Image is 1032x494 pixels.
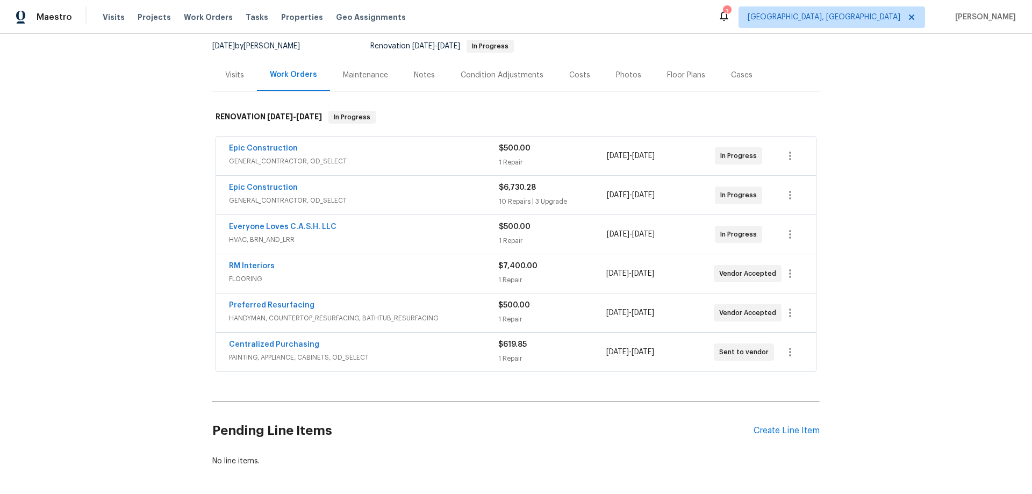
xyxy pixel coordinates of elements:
span: [DATE] [607,231,629,238]
a: Centralized Purchasing [229,341,319,348]
div: 10 Repairs | 3 Upgrade [499,196,607,207]
div: 1 Repair [498,353,606,364]
span: [DATE] [607,152,629,160]
span: [DATE] [606,270,629,277]
span: [DATE] [632,309,654,317]
a: RM Interiors [229,262,275,270]
span: Tasks [246,13,268,21]
span: - [606,268,654,279]
div: No line items. [212,456,820,467]
span: In Progress [720,151,761,161]
span: HVAC, BRN_AND_LRR [229,234,499,245]
span: HANDYMAN, COUNTERTOP_RESURFACING, BATHTUB_RESURFACING [229,313,498,324]
div: 1 Repair [498,314,606,325]
span: - [607,229,655,240]
span: [DATE] [412,42,435,50]
span: [DATE] [632,191,655,199]
a: Epic Construction [229,145,298,152]
span: $500.00 [499,145,531,152]
a: Epic Construction [229,184,298,191]
span: [DATE] [267,113,293,120]
span: - [607,151,655,161]
span: $7,400.00 [498,262,537,270]
div: 1 Repair [499,235,607,246]
span: Projects [138,12,171,23]
span: [DATE] [606,348,629,356]
span: - [267,113,322,120]
div: Visits [225,70,244,81]
span: FLOORING [229,274,498,284]
div: Floor Plans [667,70,705,81]
span: [DATE] [632,231,655,238]
span: $500.00 [498,302,530,309]
span: In Progress [720,229,761,240]
div: Maintenance [343,70,388,81]
div: Condition Adjustments [461,70,543,81]
span: Visits [103,12,125,23]
span: In Progress [468,43,513,49]
span: $6,730.28 [499,184,536,191]
div: Costs [569,70,590,81]
div: Work Orders [270,69,317,80]
div: 3 [723,6,730,17]
span: - [606,307,654,318]
h6: RENOVATION [216,111,322,124]
span: [DATE] [632,270,654,277]
span: Vendor Accepted [719,307,780,318]
span: [DATE] [296,113,322,120]
span: [DATE] [438,42,460,50]
div: RENOVATION [DATE]-[DATE]In Progress [212,100,820,134]
span: Vendor Accepted [719,268,780,279]
h2: Pending Line Items [212,406,754,456]
span: [DATE] [607,191,629,199]
a: Everyone Loves C.A.S.H. LLC [229,223,336,231]
span: [GEOGRAPHIC_DATA], [GEOGRAPHIC_DATA] [748,12,900,23]
div: by [PERSON_NAME] [212,40,313,53]
span: GENERAL_CONTRACTOR, OD_SELECT [229,195,499,206]
span: - [607,190,655,201]
span: [DATE] [606,309,629,317]
span: [DATE] [632,152,655,160]
span: Properties [281,12,323,23]
span: Work Orders [184,12,233,23]
div: 1 Repair [499,157,607,168]
span: Maestro [37,12,72,23]
div: Create Line Item [754,426,820,436]
span: $619.85 [498,341,527,348]
a: Preferred Resurfacing [229,302,314,309]
div: Photos [616,70,641,81]
span: Sent to vendor [719,347,773,357]
span: GENERAL_CONTRACTOR, OD_SELECT [229,156,499,167]
span: [DATE] [632,348,654,356]
span: - [412,42,460,50]
span: In Progress [329,112,375,123]
span: PAINTING, APPLIANCE, CABINETS, OD_SELECT [229,352,498,363]
div: Notes [414,70,435,81]
span: In Progress [720,190,761,201]
span: [DATE] [212,42,235,50]
span: [PERSON_NAME] [951,12,1016,23]
span: $500.00 [499,223,531,231]
span: - [606,347,654,357]
span: Geo Assignments [336,12,406,23]
div: 1 Repair [498,275,606,285]
span: Renovation [370,42,514,50]
div: Cases [731,70,752,81]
